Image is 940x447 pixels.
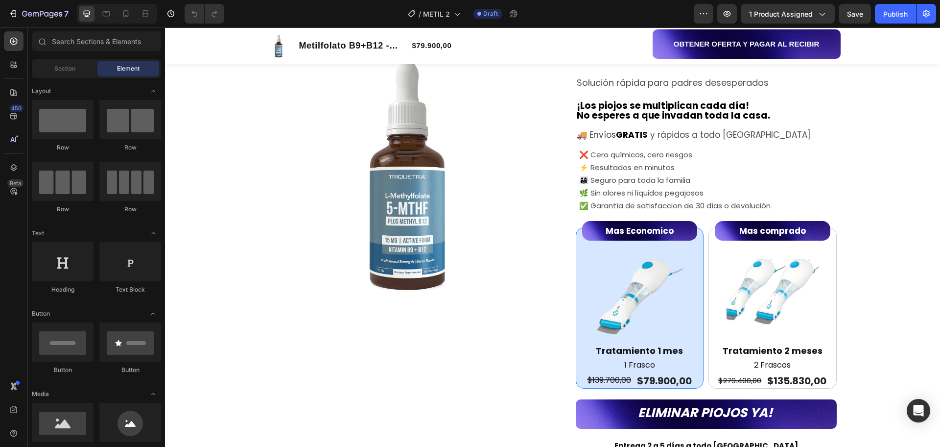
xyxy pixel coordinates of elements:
div: Open Intercom Messenger [907,399,930,422]
span: ✅ Garantía de satisfaccion de 30 días o devolución [414,173,606,183]
span: 🌿 Sin olores ni líquidos pegajosos [414,160,539,171]
span: Media [32,390,49,398]
div: $79.900,00 [471,346,528,361]
div: Heading [32,285,94,294]
div: Beta [7,179,23,187]
span: Section [54,64,75,73]
div: $279.400,00 [552,348,597,359]
div: Row [99,143,161,152]
div: Button [32,366,94,374]
span: 🚚 Envíos [412,101,451,113]
span: Tratamiento 2 meses [558,317,658,329]
div: Row [99,205,161,214]
strong: Entrega 2 a 5 días a todo [GEOGRAPHIC_DATA] [449,413,633,423]
p: Mas comprado [558,196,658,211]
span: Toggle open [145,306,161,322]
button: 1 product assigned [741,4,835,24]
span: Save [847,10,863,18]
span: ❌ Cero químicos, cero riesgos [414,122,527,132]
div: 450 [9,104,23,112]
span: 1 product assigned [749,9,813,19]
span: y rápidos a todo [GEOGRAPHIC_DATA] [485,101,646,113]
iframe: Design area [165,27,940,447]
span: ELIMINAR PIOJOS YA! [473,376,608,394]
img: gempages_547631053318128587-80cd945f-f692-4d80-a534-60c2e3d156ef.png [428,224,520,316]
div: $135.830,00 [601,346,662,361]
span: Toggle open [145,83,161,99]
div: Button [99,366,161,374]
span: Element [117,64,140,73]
span: Button [32,309,50,318]
div: Row [32,143,94,152]
span: Toggle open [145,225,161,241]
div: Row [32,205,94,214]
span: 1 Frasco [459,332,490,343]
span: 👨‍👩‍👧 Seguro para toda la familia [414,148,525,158]
span: ⚡ Resultados en minutos [414,135,510,145]
button: 7 [4,4,73,24]
div: Publish [883,9,908,19]
button: <p><span style="font-size:26px;">ELIMINAR PIOJOS YA!</span></p> [411,372,672,401]
button: Save [839,4,871,24]
span: / [419,9,421,19]
div: $139.700,00 [422,347,467,359]
strong: ¡Los piojos se multiplican cada día! [412,72,584,85]
span: Tratamiento 1 mes [431,317,518,329]
p: Mas Economico [425,196,525,211]
span: Layout [32,87,51,96]
button: Publish [875,4,916,24]
div: Undo/Redo [185,4,224,24]
strong: No esperes a que invadan toda la casa. [412,81,605,95]
span: Text [32,229,44,238]
span: 2 Frascos [589,332,626,343]
div: Text Block [99,285,161,294]
input: Search Sections & Elements [32,31,161,51]
span: Toggle open [145,386,161,402]
span: Draft [483,9,498,18]
strong: GRATIS [451,101,483,113]
p: 7 [64,8,69,20]
span: Solución rápida para padres desesperados [412,49,604,61]
span: METIL 2 [423,9,450,19]
img: gempages_547631053318128587-f96c7aff-53f2-4e4d-9016-5649d3ceb612.png [562,224,654,316]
